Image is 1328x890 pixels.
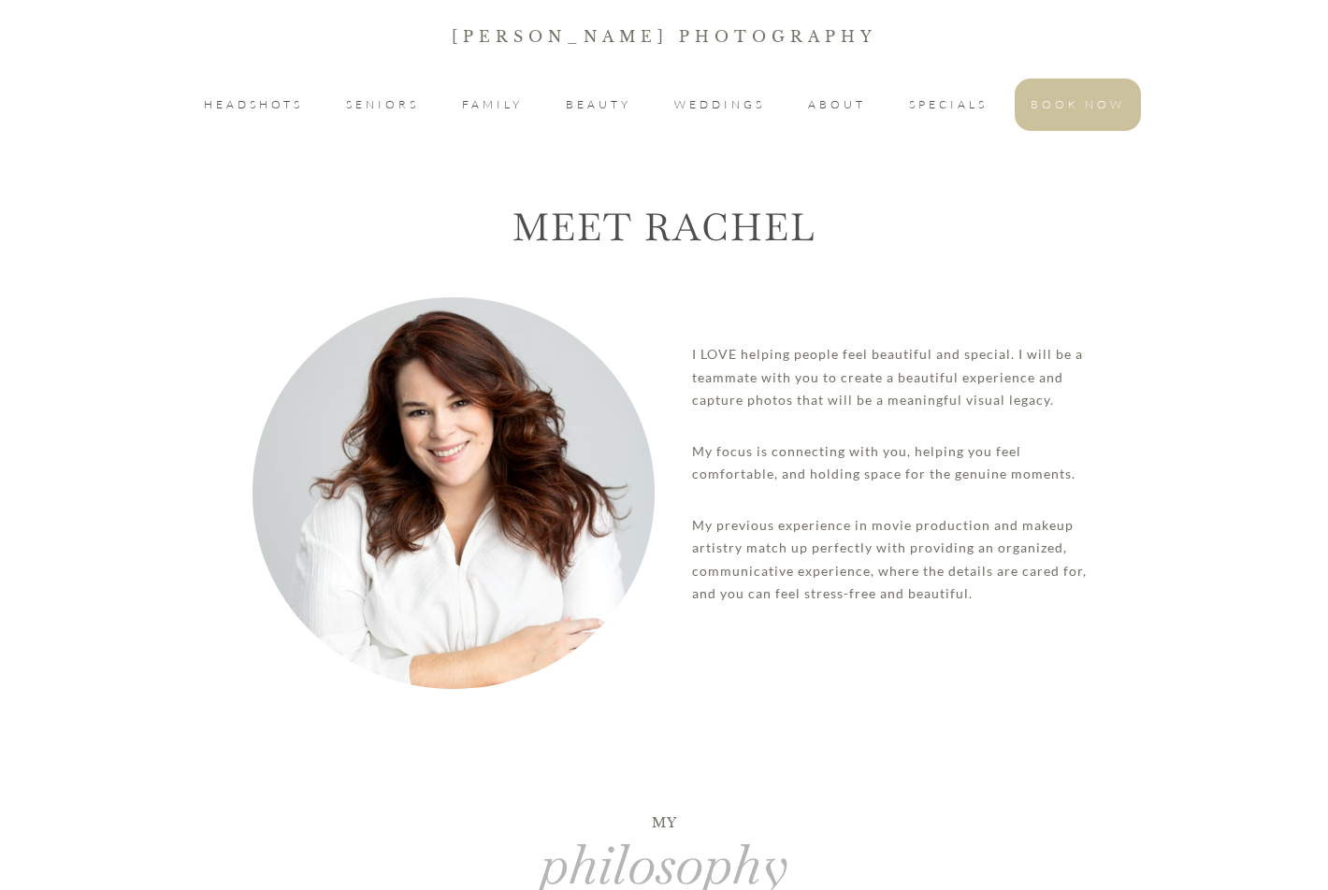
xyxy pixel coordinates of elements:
a: SPECIALS [909,93,988,116]
a: SENIORS [346,93,419,116]
p: My previous experience in movie production and makeup artistry match up perfectly with providing ... [692,500,1091,620]
img: RJP67547_EDIT_SM [253,218,655,820]
p: My focus is connecting with you, helping you feel comfortable, and holding space for the genuine ... [692,426,1091,500]
p: meet R achel [2,180,1326,260]
a: BEAUTY [566,93,631,116]
a: ABOUT [808,93,866,116]
a: HEADSHOTS [204,93,303,116]
a: FAMILY [462,93,523,116]
p: I LOVE helping people feel beautiful and special. I will be a teammate with you to create a beaut... [692,329,1091,426]
p: [PERSON_NAME] Photography [1,23,1327,50]
p: my [2,761,1326,823]
a: BOOK NOW [1031,93,1125,116]
a: WEDDINGS [674,93,765,116]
